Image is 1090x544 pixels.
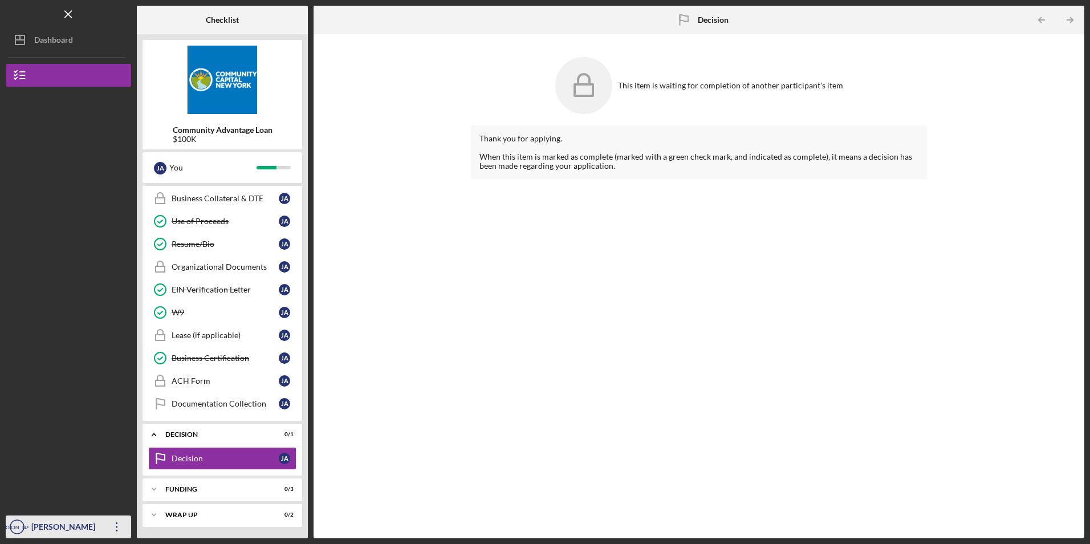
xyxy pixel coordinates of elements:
div: Business Collateral & DTE [172,194,279,203]
div: J A [279,398,290,409]
div: 0 / 1 [273,431,294,438]
div: J A [279,330,290,341]
div: 0 / 3 [273,486,294,493]
div: Lease (if applicable) [172,331,279,340]
a: ACH FormJA [148,370,296,392]
div: J A [279,216,290,227]
div: J A [279,261,290,273]
a: Business Collateral & DTEJA [148,187,296,210]
button: Dashboard [6,29,131,51]
div: J A [279,375,290,387]
a: Organizational DocumentsJA [148,255,296,278]
a: Documentation CollectionJA [148,392,296,415]
div: W9 [172,308,279,317]
div: EIN Verification Letter [172,285,279,294]
div: J A [279,352,290,364]
a: Use of ProceedsJA [148,210,296,233]
a: DecisionJA [148,447,296,470]
div: Resume/Bio [172,239,279,249]
div: Wrap up [165,511,265,518]
div: J A [279,238,290,250]
a: W9JA [148,301,296,324]
a: EIN Verification LetterJA [148,278,296,301]
b: Community Advantage Loan [173,125,272,135]
div: Funding [165,486,265,493]
a: Lease (if applicable)JA [148,324,296,347]
a: Resume/BioJA [148,233,296,255]
img: Product logo [143,46,302,114]
div: You [169,158,257,177]
div: J A [279,307,290,318]
button: [PERSON_NAME][PERSON_NAME] [6,515,131,538]
div: Business Certification [172,354,279,363]
b: Checklist [206,15,239,25]
a: Business CertificationJA [148,347,296,370]
div: $100K [173,135,272,144]
div: Decision [165,431,265,438]
div: Organizational Documents [172,262,279,271]
div: Documentation Collection [172,399,279,408]
div: J A [279,193,290,204]
div: J A [279,284,290,295]
div: 0 / 2 [273,511,294,518]
b: Decision [698,15,729,25]
div: Dashboard [34,29,73,54]
div: ACH Form [172,376,279,385]
div: J A [279,453,290,464]
div: Decision [172,454,279,463]
div: J A [154,162,166,174]
div: Use of Proceeds [172,217,279,226]
div: Thank you for applying. When this item is marked as complete (marked with a green check mark, and... [471,125,926,179]
div: [PERSON_NAME] [29,515,103,541]
div: This item is waiting for completion of another participant's item [618,81,843,90]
